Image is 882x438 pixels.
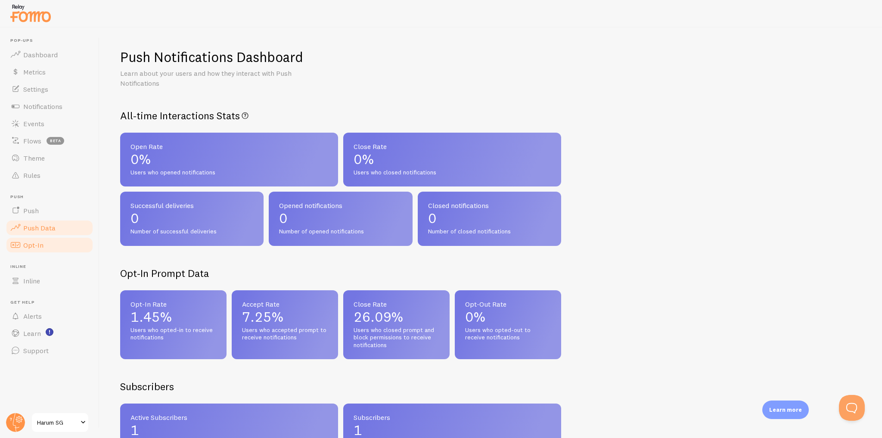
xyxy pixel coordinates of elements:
[279,202,402,209] span: Opened notifications
[130,202,253,209] span: Successful deliveries
[354,326,439,349] span: Users who closed prompt and block permissions to receive notifications
[354,152,551,166] p: 0%
[23,85,48,93] span: Settings
[242,326,328,342] span: Users who accepted prompt to receive notifications
[130,228,253,236] span: Number of successful deliveries
[10,300,94,305] span: Get Help
[762,401,809,419] div: Learn more
[46,328,53,336] svg: <p>Watch New Feature Tutorials!</p>
[130,152,328,166] p: 0%
[23,50,58,59] span: Dashboard
[23,206,39,215] span: Push
[354,143,551,150] span: Close Rate
[130,326,216,342] span: Users who opted-in to receive notifications
[120,48,303,66] h1: Push Notifications Dashboard
[23,154,45,162] span: Theme
[354,423,551,437] p: 1
[839,395,865,421] iframe: Help Scout Beacon - Open
[5,149,94,167] a: Theme
[10,38,94,43] span: Pop-ups
[5,115,94,132] a: Events
[9,2,52,24] img: fomo-relay-logo-orange.svg
[354,414,551,421] span: Subscribers
[465,301,551,308] span: Opt-Out Rate
[130,423,328,437] p: 1
[5,342,94,359] a: Support
[31,412,89,433] a: Harum SG
[5,325,94,342] a: Learn
[242,310,328,324] p: 7.25%
[23,346,49,355] span: Support
[120,109,561,122] h2: All-time Interactions Stats
[120,380,174,393] h2: Subscribers
[428,202,551,209] span: Closed notifications
[120,68,327,88] p: Learn about your users and how they interact with Push Notifications
[428,228,551,236] span: Number of closed notifications
[5,132,94,149] a: Flows beta
[5,202,94,219] a: Push
[354,301,439,308] span: Close Rate
[354,310,439,324] p: 26.09%
[37,417,78,428] span: Harum SG
[120,267,561,280] h2: Opt-In Prompt Data
[5,63,94,81] a: Metrics
[769,406,802,414] p: Learn more
[279,228,402,236] span: Number of opened notifications
[130,143,328,150] span: Open Rate
[5,81,94,98] a: Settings
[5,46,94,63] a: Dashboard
[10,194,94,200] span: Push
[23,241,43,249] span: Opt-In
[428,211,551,225] p: 0
[130,301,216,308] span: Opt-In Rate
[5,167,94,184] a: Rules
[130,169,328,177] span: Users who opened notifications
[23,137,41,145] span: Flows
[5,98,94,115] a: Notifications
[23,119,44,128] span: Events
[23,329,41,338] span: Learn
[5,219,94,236] a: Push Data
[130,414,328,421] span: Active Subscribers
[242,301,328,308] span: Accept Rate
[5,236,94,254] a: Opt-In
[23,312,42,320] span: Alerts
[130,310,216,324] p: 1.45%
[23,171,40,180] span: Rules
[279,211,402,225] p: 0
[465,326,551,342] span: Users who opted-out to receive notifications
[354,169,551,177] span: Users who closed notifications
[23,102,62,111] span: Notifications
[10,264,94,270] span: Inline
[5,272,94,289] a: Inline
[23,224,56,232] span: Push Data
[5,308,94,325] a: Alerts
[47,137,64,145] span: beta
[23,68,46,76] span: Metrics
[465,310,551,324] p: 0%
[23,276,40,285] span: Inline
[130,211,253,225] p: 0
